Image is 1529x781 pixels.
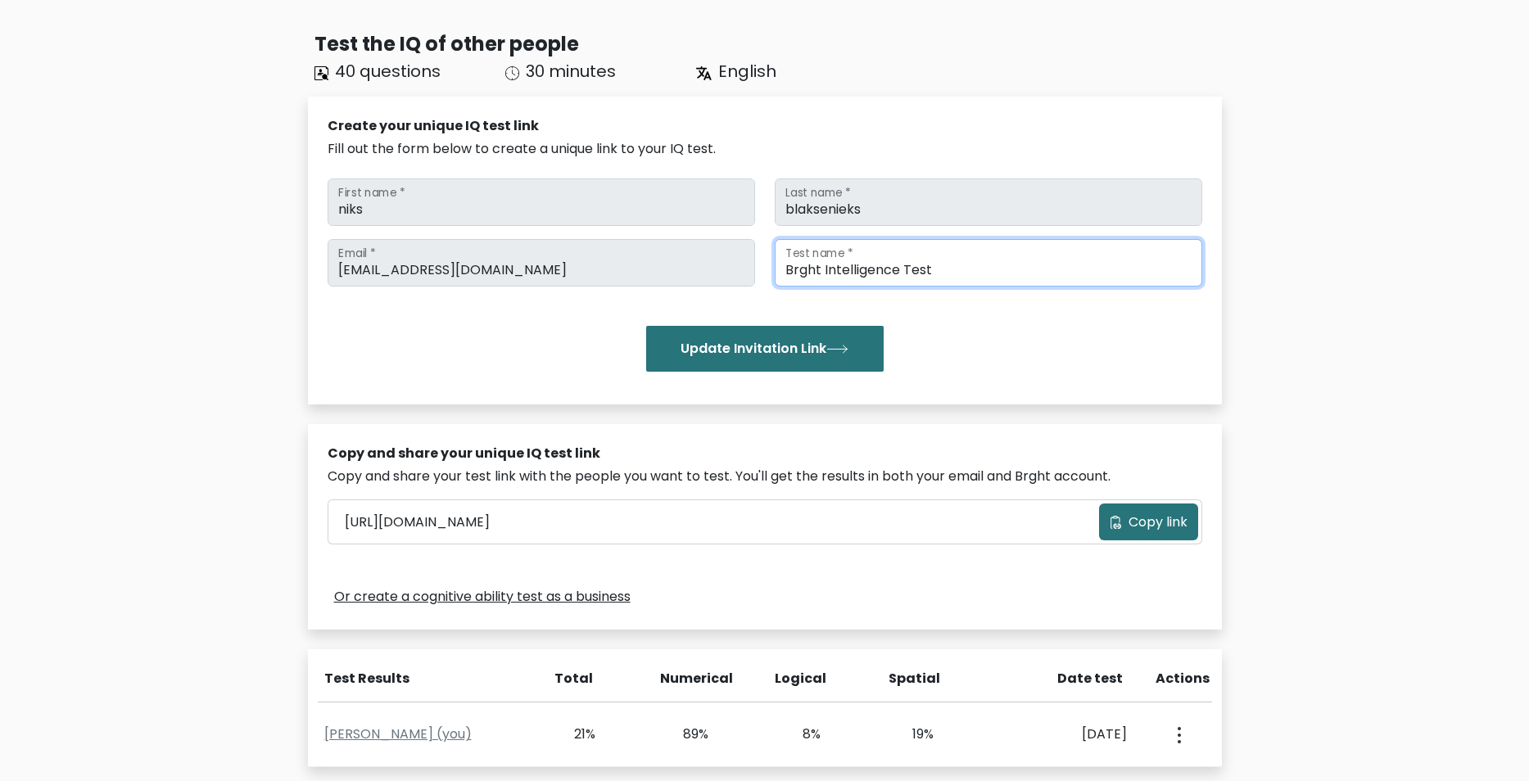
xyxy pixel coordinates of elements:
input: Email [328,239,755,287]
div: Copy and share your test link with the people you want to test. You'll get the results in both yo... [328,467,1202,486]
div: Logical [775,669,822,688]
div: Actions [1156,669,1212,688]
a: [PERSON_NAME] (you) [324,725,472,743]
div: Test the IQ of other people [314,29,1222,59]
button: Copy link [1099,503,1198,540]
span: Copy link [1129,512,1187,532]
span: 30 minutes [526,60,616,83]
input: First name [328,178,755,226]
input: Test name [775,239,1202,287]
div: Create your unique IQ test link [328,116,1202,136]
div: 89% [662,725,708,744]
div: Total [546,669,594,688]
input: Last name [775,178,1202,226]
div: 8% [775,725,821,744]
div: Numerical [660,669,708,688]
span: English [718,60,776,83]
div: Date test [1003,669,1136,688]
div: Test Results [324,669,527,688]
div: Spatial [889,669,936,688]
a: Or create a cognitive ability test as a business [334,587,631,607]
span: 40 questions [335,60,441,83]
div: [DATE] [1000,725,1127,744]
div: Fill out the form below to create a unique link to your IQ test. [328,139,1202,159]
button: Update Invitation Link [646,326,884,372]
div: 21% [550,725,596,744]
div: Copy and share your unique IQ test link [328,444,1202,463]
div: 19% [887,725,934,744]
